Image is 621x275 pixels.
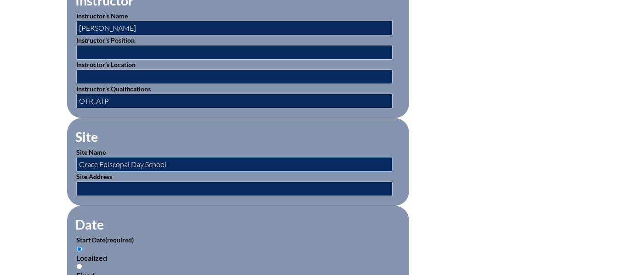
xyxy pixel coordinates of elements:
[76,246,82,252] input: Localized
[76,85,151,93] label: Instructor’s Qualifications
[76,61,136,68] label: Instructor’s Location
[76,264,82,269] input: Fixed
[76,173,112,180] label: Site Address
[76,236,134,244] label: Start Date
[76,36,135,44] label: Instructor’s Position
[76,253,400,262] div: Localized
[74,217,105,232] legend: Date
[76,12,128,20] label: Instructor’s Name
[105,236,134,244] span: (required)
[76,148,106,156] label: Site Name
[74,129,99,145] legend: Site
